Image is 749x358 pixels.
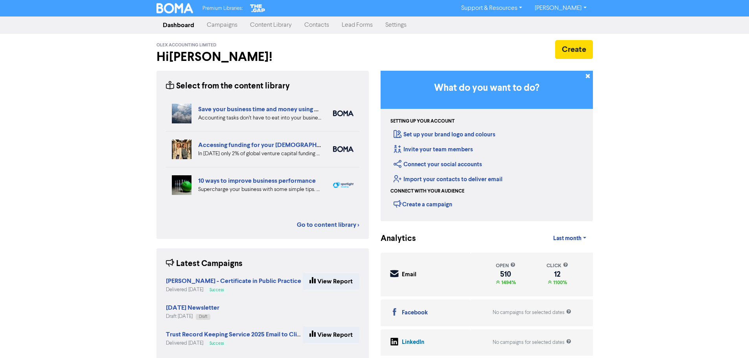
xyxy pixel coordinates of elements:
[166,330,309,338] strong: Trust Record Keeping Service 2025 Email to Clients
[555,40,593,59] button: Create
[199,315,207,319] span: Draft
[166,340,303,347] div: Delivered [DATE]
[249,3,266,13] img: The Gap
[166,278,301,285] a: [PERSON_NAME] - Certificate in Public Practice
[333,146,353,152] img: boma
[335,17,379,33] a: Lead Forms
[390,188,464,195] div: Connect with your audience
[496,262,516,270] div: open
[333,182,353,188] img: spotlight
[198,150,321,158] div: In 2024 only 2% of global venture capital funding went to female-only founding teams. We highligh...
[552,279,567,286] span: 1100%
[166,80,290,92] div: Select from the content library
[166,332,309,338] a: Trust Record Keeping Service 2025 Email to Clients
[201,17,244,33] a: Campaigns
[156,3,193,13] img: BOMA Logo
[493,309,571,316] div: No campaigns for selected dates
[244,17,298,33] a: Content Library
[198,177,316,185] a: 10 ways to improve business performance
[297,220,359,229] a: Go to content library >
[156,17,201,33] a: Dashboard
[166,286,301,294] div: Delivered [DATE]
[547,271,568,277] div: 12
[455,2,528,15] a: Support & Resources
[333,110,353,116] img: boma_accounting
[390,118,455,125] div: Setting up your account
[402,270,416,279] div: Email
[198,105,364,113] a: Save your business time and money using cloud accounting
[156,42,216,48] span: Olex Accounting Limited
[303,273,359,290] a: View Report
[298,17,335,33] a: Contacts
[379,17,413,33] a: Settings
[402,308,428,318] div: Facebook
[198,185,321,194] div: Supercharge your business with some simple tips. Eliminate distractions & bad customers, get a pl...
[210,288,224,292] span: Success
[547,262,568,270] div: click
[547,231,593,246] a: Last month
[198,114,321,122] div: Accounting tasks don’t have to eat into your business time. With the right cloud accounting softw...
[166,305,219,311] a: [DATE] Newsletter
[381,71,593,221] div: Getting Started in BOMA
[392,83,581,94] h3: What do you want to do?
[166,313,219,320] div: Draft [DATE]
[394,176,502,183] a: Import your contacts to deliver email
[394,198,452,210] div: Create a campaign
[553,235,582,242] span: Last month
[528,2,593,15] a: [PERSON_NAME]
[303,327,359,343] a: View Report
[198,141,390,149] a: Accessing funding for your [DEMOGRAPHIC_DATA]-led businesses
[394,146,473,153] a: Invite your team members
[402,338,424,347] div: LinkedIn
[166,258,243,270] div: Latest Campaigns
[156,50,369,64] h2: Hi [PERSON_NAME] !
[166,277,301,285] strong: [PERSON_NAME] - Certificate in Public Practice
[394,161,482,168] a: Connect your social accounts
[500,279,516,286] span: 1494%
[710,320,749,358] iframe: Chat Widget
[394,131,495,138] a: Set up your brand logo and colours
[493,339,571,346] div: No campaigns for selected dates
[210,341,224,345] span: Success
[202,6,243,11] span: Premium Libraries:
[166,304,219,312] strong: [DATE] Newsletter
[381,233,406,245] div: Analytics
[496,271,516,277] div: 510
